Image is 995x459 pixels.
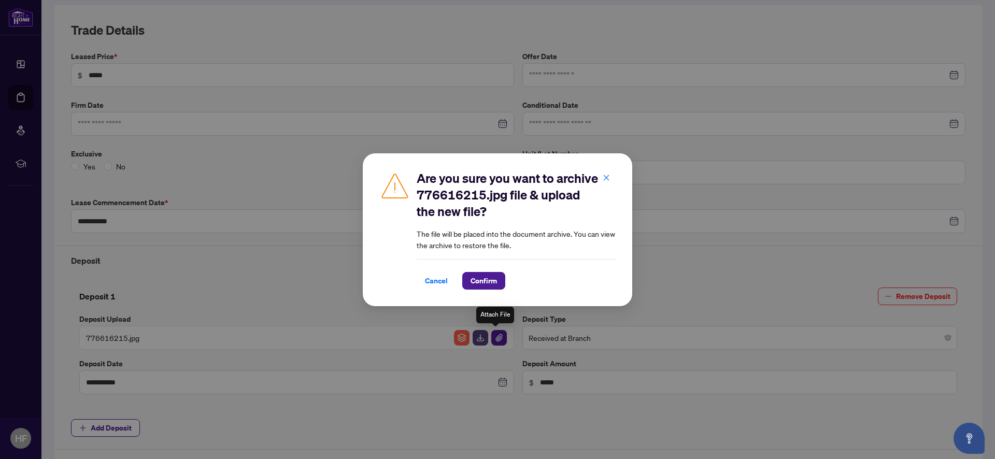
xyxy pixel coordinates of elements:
[417,170,616,290] div: The file will be placed into the document archive. You can view the archive to restore the file.
[417,170,616,220] h2: Are you sure you want to archive 776616215.jpg file & upload the new file?
[425,272,448,289] span: Cancel
[379,170,410,201] img: Caution Icon
[603,174,610,181] span: close
[462,272,505,290] button: Confirm
[471,272,497,289] span: Confirm
[417,272,456,290] button: Cancel
[954,423,985,454] button: Open asap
